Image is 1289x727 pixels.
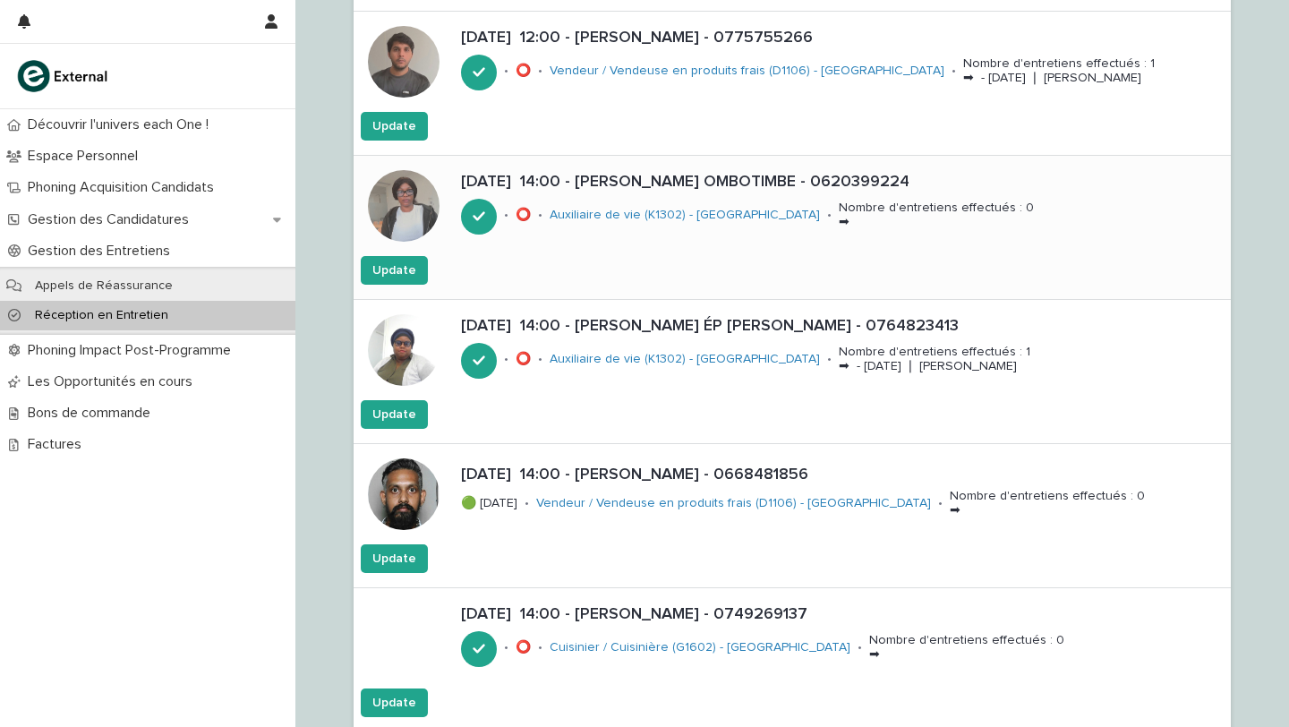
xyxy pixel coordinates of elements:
p: • [504,640,508,655]
p: • [938,496,943,511]
p: [DATE] 14:00 - [PERSON_NAME] - 0668481856 [461,466,1224,485]
button: Update [361,544,428,573]
p: Découvrir l'univers each One ! [21,116,223,133]
p: Factures [21,436,96,453]
span: Update [372,550,416,568]
a: Auxiliaire de vie (K1302) - [GEOGRAPHIC_DATA] [550,352,820,367]
p: ⭕ [516,640,531,655]
p: • [858,640,862,655]
p: • [827,352,832,367]
a: [DATE] 12:00 - [PERSON_NAME] - 0775755266•⭕•Vendeur / Vendeuse en produits frais (D1106) - [GEOGR... [354,12,1231,156]
a: Vendeur / Vendeuse en produits frais (D1106) - [GEOGRAPHIC_DATA] [550,64,944,79]
p: • [538,64,542,79]
p: • [538,352,542,367]
a: [DATE] 14:00 - [PERSON_NAME] ÉP [PERSON_NAME] - 0764823413•⭕•Auxiliaire de vie (K1302) - [GEOGRAP... [354,300,1231,444]
span: Update [372,261,416,279]
a: Vendeur / Vendeuse en produits frais (D1106) - [GEOGRAPHIC_DATA] [536,496,931,511]
p: Nombre d'entretiens effectués : 1 ➡ - [DATE] ❘ [PERSON_NAME] [839,345,1030,375]
p: Phoning Impact Post-Programme [21,342,245,359]
span: Update [372,694,416,712]
p: [DATE] 14:00 - [PERSON_NAME] - 0749269137 [461,605,1224,625]
a: Auxiliaire de vie (K1302) - [GEOGRAPHIC_DATA] [550,208,820,223]
p: Nombre d'entretiens effectués : 1 ➡ - [DATE] ❘ [PERSON_NAME] [963,56,1155,87]
p: • [504,352,508,367]
p: [DATE] 14:00 - [PERSON_NAME] ÉP [PERSON_NAME] - 0764823413 [461,317,1224,337]
p: [DATE] 12:00 - [PERSON_NAME] - 0775755266 [461,29,1224,48]
button: Update [361,112,428,141]
p: Gestion des Entretiens [21,243,184,260]
span: Update [372,406,416,423]
p: • [538,640,542,655]
a: [DATE] 14:00 - [PERSON_NAME] - 0668481856🟢 [DATE]•Vendeur / Vendeuse en produits frais (D1106) - ... [354,444,1231,588]
p: Gestion des Candidatures [21,211,203,228]
p: Nombre d'entretiens effectués : 0 ➡ [839,201,1034,231]
p: Phoning Acquisition Candidats [21,179,228,196]
p: ⭕ [516,352,531,367]
span: Update [372,117,416,135]
p: ⭕ [516,64,531,79]
p: Espace Personnel [21,148,152,165]
p: [DATE] 14:00 - [PERSON_NAME] OMBOTIMBE - 0620399224 [461,173,1224,192]
img: bc51vvfgR2QLHU84CWIQ [14,58,113,94]
button: Update [361,400,428,429]
a: Cuisinier / Cuisinière (G1602) - [GEOGRAPHIC_DATA] [550,640,850,655]
p: • [827,208,832,223]
button: Update [361,689,428,717]
p: ⭕ [516,208,531,223]
p: • [504,208,508,223]
a: [DATE] 14:00 - [PERSON_NAME] OMBOTIMBE - 0620399224•⭕•Auxiliaire de vie (K1302) - [GEOGRAPHIC_DAT... [354,156,1231,300]
p: 🟢 [DATE] [461,496,517,511]
p: Nombre d'entretiens effectués : 0 ➡ [950,489,1145,519]
button: Update [361,256,428,285]
p: Appels de Réassurance [21,278,187,294]
p: Bons de commande [21,405,165,422]
p: Les Opportunités en cours [21,373,207,390]
p: • [504,64,508,79]
p: Réception en Entretien [21,308,183,323]
p: Nombre d'entretiens effectués : 0 ➡ [869,633,1064,663]
p: • [952,64,956,79]
p: • [525,496,529,511]
p: • [538,208,542,223]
